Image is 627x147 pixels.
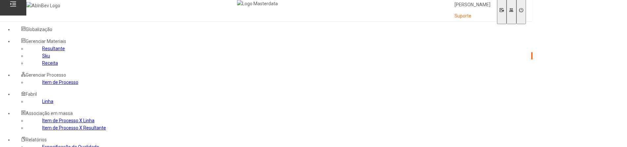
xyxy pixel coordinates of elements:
[26,137,47,142] span: Relatórios
[42,46,65,51] a: Resultante
[26,39,66,44] span: Gerenciar Materiais
[26,92,37,97] span: Fabril
[42,53,50,58] a: Sku
[42,125,106,130] a: Item de Processo X Resultante
[26,27,52,32] span: Globalização
[26,111,73,116] span: Associação em massa
[42,60,58,66] a: Receita
[26,2,60,9] img: AbInBev Logo
[455,2,490,8] p: [PERSON_NAME]
[455,13,490,19] p: Suporte
[42,99,53,104] a: Linha
[42,80,78,85] a: Item de Processo
[26,72,66,78] span: Gerenciar Processo
[42,118,94,123] a: Item de Processo X Linha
